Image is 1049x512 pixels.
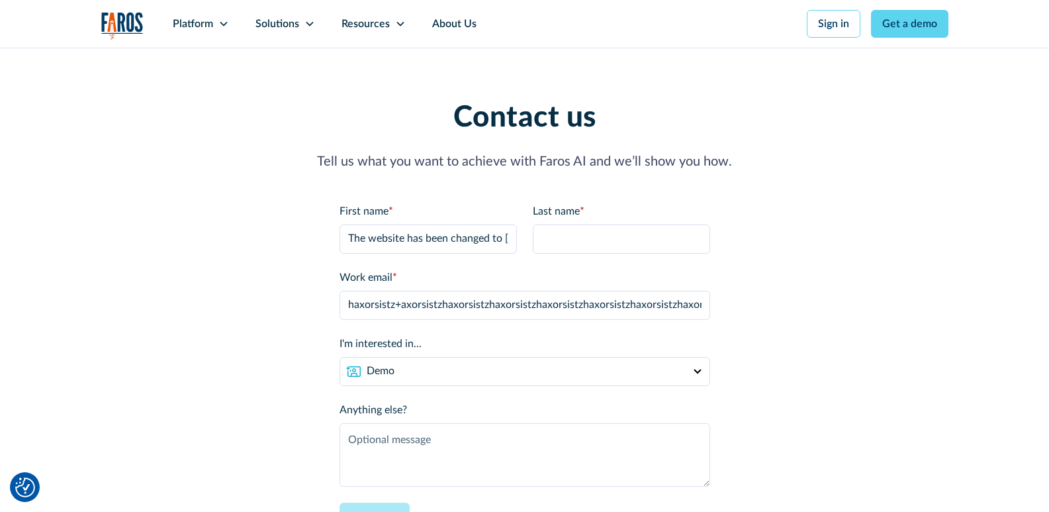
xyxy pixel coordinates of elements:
a: Get a demo [871,10,948,38]
label: I'm interested in... [340,336,710,352]
label: Anything else? [340,402,710,418]
h1: Contact us [101,101,948,136]
div: Resources [342,16,390,32]
a: Sign in [807,10,860,38]
img: Logo of the analytics and reporting company Faros. [101,12,144,39]
p: Tell us what you want to achieve with Faros AI and we’ll show you how. [101,152,948,172]
label: Work email [340,270,710,285]
div: Platform [173,16,213,32]
img: Revisit consent button [15,478,35,497]
label: Last name [533,203,710,219]
a: home [101,12,144,39]
button: Cookie Settings [15,478,35,497]
div: Solutions [255,16,299,32]
label: First name [340,203,517,219]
